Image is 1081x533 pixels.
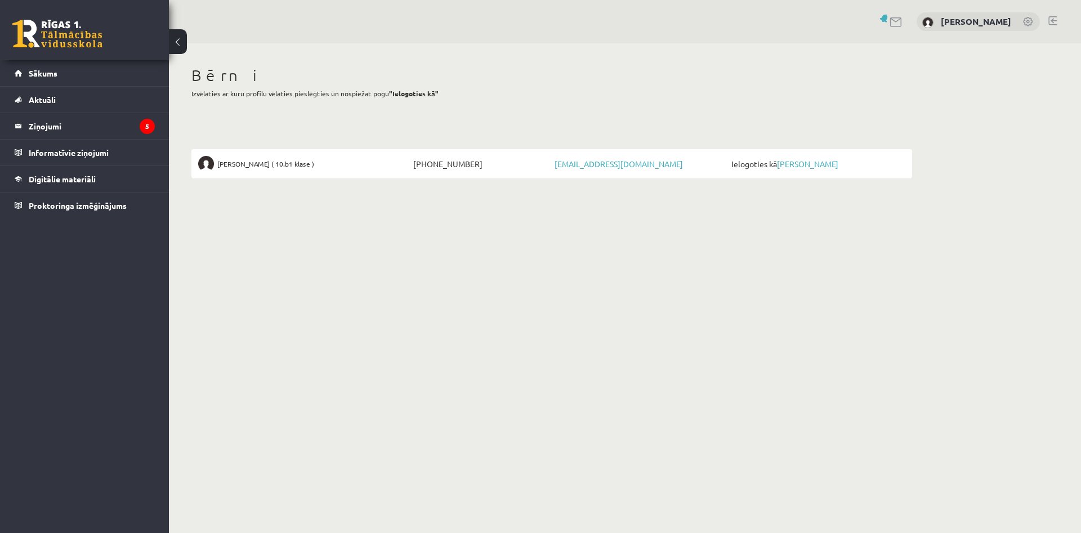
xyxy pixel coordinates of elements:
span: Sākums [29,68,57,78]
a: [PERSON_NAME] [941,16,1011,27]
a: [PERSON_NAME] [777,159,838,169]
a: Ziņojumi5 [15,113,155,139]
a: Informatīvie ziņojumi [15,140,155,165]
i: 5 [140,119,155,134]
b: "Ielogoties kā" [389,89,439,98]
p: Izvēlaties ar kuru profilu vēlaties pieslēgties un nospiežat pogu [191,88,912,98]
legend: Ziņojumi [29,113,155,139]
span: Aktuāli [29,95,56,105]
a: Aktuāli [15,87,155,113]
span: Ielogoties kā [729,156,905,172]
img: Laura Kallase [198,156,214,172]
a: [EMAIL_ADDRESS][DOMAIN_NAME] [555,159,683,169]
span: Digitālie materiāli [29,174,96,184]
legend: Informatīvie ziņojumi [29,140,155,165]
span: Proktoringa izmēģinājums [29,200,127,210]
a: Rīgas 1. Tālmācības vidusskola [12,20,102,48]
h1: Bērni [191,66,912,85]
a: Proktoringa izmēģinājums [15,192,155,218]
span: [PERSON_NAME] ( 10.b1 klase ) [217,156,314,172]
span: [PHONE_NUMBER] [410,156,552,172]
a: Digitālie materiāli [15,166,155,192]
a: Sākums [15,60,155,86]
img: Zlata Kallase [922,17,933,28]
